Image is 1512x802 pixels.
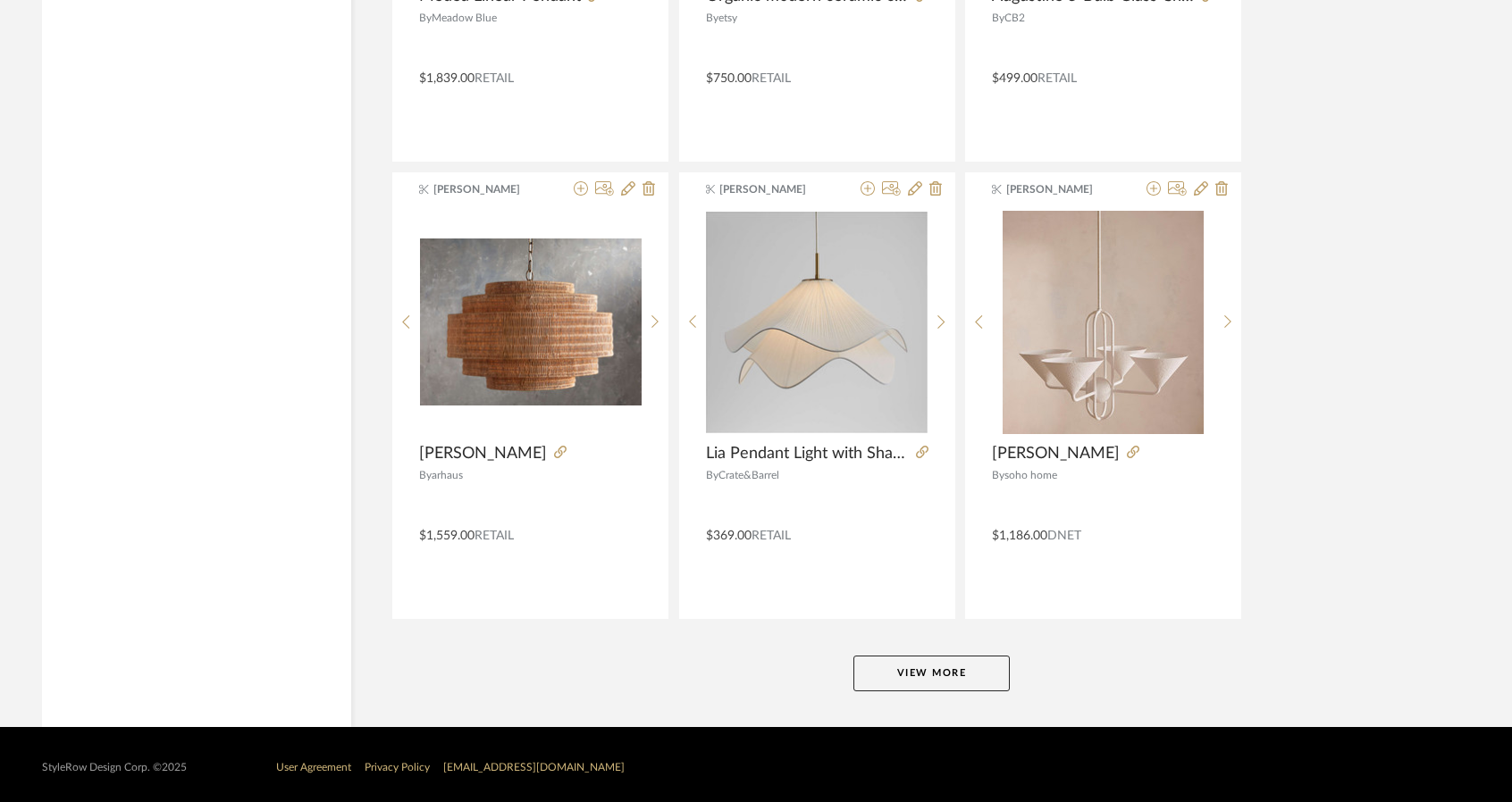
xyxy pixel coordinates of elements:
span: [PERSON_NAME] [419,444,547,464]
img: Paloma Chandelier [420,238,642,405]
span: By [706,470,718,480]
span: [PERSON_NAME] [992,444,1120,464]
span: $499.00 [992,72,1037,85]
span: [PERSON_NAME] [719,181,832,197]
span: By [992,470,1004,480]
span: Retail [1037,72,1077,85]
span: $750.00 [706,72,752,85]
div: StyleRow Design Corp. ©2025 [42,761,187,774]
a: User Agreement [276,762,351,773]
span: Retail [475,72,514,85]
span: $369.00 [706,530,752,542]
span: etsy [718,13,737,23]
span: Retail [752,72,791,85]
span: [PERSON_NAME] [433,181,546,197]
button: View More [853,656,1010,691]
span: Lia Pendant Light with Shade [706,444,909,464]
span: Crate&Barrel [718,470,779,480]
span: [PERSON_NAME] [1006,181,1119,197]
img: Peyton Chandelier [1003,211,1204,434]
span: $1,186.00 [992,530,1047,542]
span: Retail [475,530,514,542]
span: Meadow Blue [432,13,497,23]
a: [EMAIL_ADDRESS][DOMAIN_NAME] [443,762,625,773]
span: CB2 [1004,13,1025,23]
span: By [992,13,1004,23]
span: By [419,13,432,23]
span: soho home [1004,470,1057,480]
span: By [706,13,718,23]
span: DNET [1047,530,1081,542]
span: $1,559.00 [419,530,475,542]
span: By [419,470,432,480]
a: Privacy Policy [365,762,430,773]
span: Retail [752,530,791,542]
span: arhaus [432,470,463,480]
img: Lia Pendant Light with Shade [706,212,928,433]
span: $1,839.00 [419,72,475,85]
